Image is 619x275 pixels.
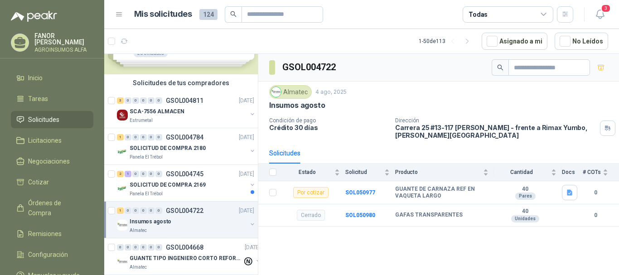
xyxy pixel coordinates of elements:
span: Producto [395,169,481,175]
p: Condición de pago [269,117,388,124]
p: GSOL004722 [166,207,203,214]
img: Company Logo [117,256,128,267]
span: search [230,11,237,17]
img: Company Logo [117,110,128,121]
span: Inicio [28,73,43,83]
div: 3 [117,97,124,104]
span: Solicitudes [28,115,59,125]
a: 2 1 0 0 0 0 GSOL004745[DATE] Company LogoSOLICITUD DE COMPRA 2169Panela El Trébol [117,169,256,198]
div: 2 [117,171,124,177]
a: Remisiones [11,225,93,242]
span: Licitaciones [28,135,62,145]
button: Asignado a mi [482,33,547,50]
p: SOLICITUD DE COMPRA 2180 [130,144,206,153]
a: Negociaciones [11,153,93,170]
div: 0 [155,134,162,140]
div: Almatec [269,85,312,99]
div: Cerrado [297,210,325,221]
p: [DATE] [245,243,260,252]
a: Solicitudes [11,111,93,128]
a: Licitaciones [11,132,93,149]
b: 0 [583,211,608,220]
p: [DATE] [239,133,254,142]
a: Órdenes de Compra [11,194,93,222]
b: 0 [583,188,608,197]
div: 0 [140,207,147,214]
span: Solicitud [345,169,382,175]
p: Estrumetal [130,117,153,124]
th: Producto [395,164,494,181]
p: Carrera 25 #13-117 [PERSON_NAME] - frente a Rimax Yumbo , [PERSON_NAME][GEOGRAPHIC_DATA] [395,124,596,139]
th: Docs [562,164,583,181]
div: 0 [140,97,147,104]
p: Panela El Trébol [130,190,163,198]
p: GSOL004784 [166,134,203,140]
b: GAFAS TRANSPARENTES [395,212,463,219]
div: 0 [155,171,162,177]
p: Panela El Trébol [130,154,163,161]
a: SOL050977 [345,189,375,196]
span: Remisiones [28,229,62,239]
div: 0 [155,97,162,104]
a: 3 0 0 0 0 0 GSOL004811[DATE] Company LogoSCA-7556 ALMACENEstrumetal [117,95,256,124]
img: Company Logo [117,146,128,157]
div: 0 [155,244,162,251]
div: 0 [132,207,139,214]
img: Company Logo [117,183,128,194]
span: Configuración [28,250,68,260]
a: Inicio [11,69,93,87]
p: GSOL004745 [166,171,203,177]
div: 1 [125,171,131,177]
p: Insumos agosto [269,101,325,110]
a: 1 0 0 0 0 0 GSOL004722[DATE] Company LogoInsumos agostoAlmatec [117,205,256,234]
span: Cantidad [494,169,549,175]
div: 0 [132,244,139,251]
h1: Mis solicitudes [134,8,192,21]
a: SOL050980 [345,212,375,218]
span: Negociaciones [28,156,70,166]
img: Logo peakr [11,11,57,22]
p: Almatec [130,227,147,234]
span: # COTs [583,169,601,175]
h3: GSOL004722 [282,60,337,74]
div: 1 [117,207,124,214]
div: 0 [117,244,124,251]
div: Por cotizar [293,187,329,198]
div: 0 [132,134,139,140]
p: Insumos agosto [130,217,171,226]
p: Almatec [130,264,147,271]
span: Cotizar [28,177,49,187]
p: GSOL004811 [166,97,203,104]
div: 0 [148,97,155,104]
div: 0 [155,207,162,214]
p: [DATE] [239,207,254,215]
div: 0 [125,207,131,214]
th: Solicitud [345,164,395,181]
span: Órdenes de Compra [28,198,85,218]
p: FANOR [PERSON_NAME] [34,33,93,45]
div: 0 [148,207,155,214]
div: 0 [148,134,155,140]
div: Solicitudes [269,148,300,158]
p: [DATE] [239,96,254,105]
span: Estado [282,169,333,175]
div: Todas [469,10,488,19]
b: 40 [494,208,556,215]
div: 0 [132,171,139,177]
b: 40 [494,186,556,193]
p: Dirección [395,117,596,124]
p: 4 ago, 2025 [315,88,347,96]
div: Unidades [511,215,539,222]
th: # COTs [583,164,619,181]
div: Solicitudes de tus compradores [104,74,258,92]
img: Company Logo [271,87,281,97]
th: Cantidad [494,164,562,181]
p: SOLICITUD DE COMPRA 2169 [130,181,206,189]
div: 0 [125,97,131,104]
span: Tareas [28,94,48,104]
div: 0 [148,171,155,177]
div: Pares [515,193,536,200]
b: GUANTE DE CARNAZA REF EN VAQUETA LARGO [395,186,488,200]
p: Crédito 30 días [269,124,388,131]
